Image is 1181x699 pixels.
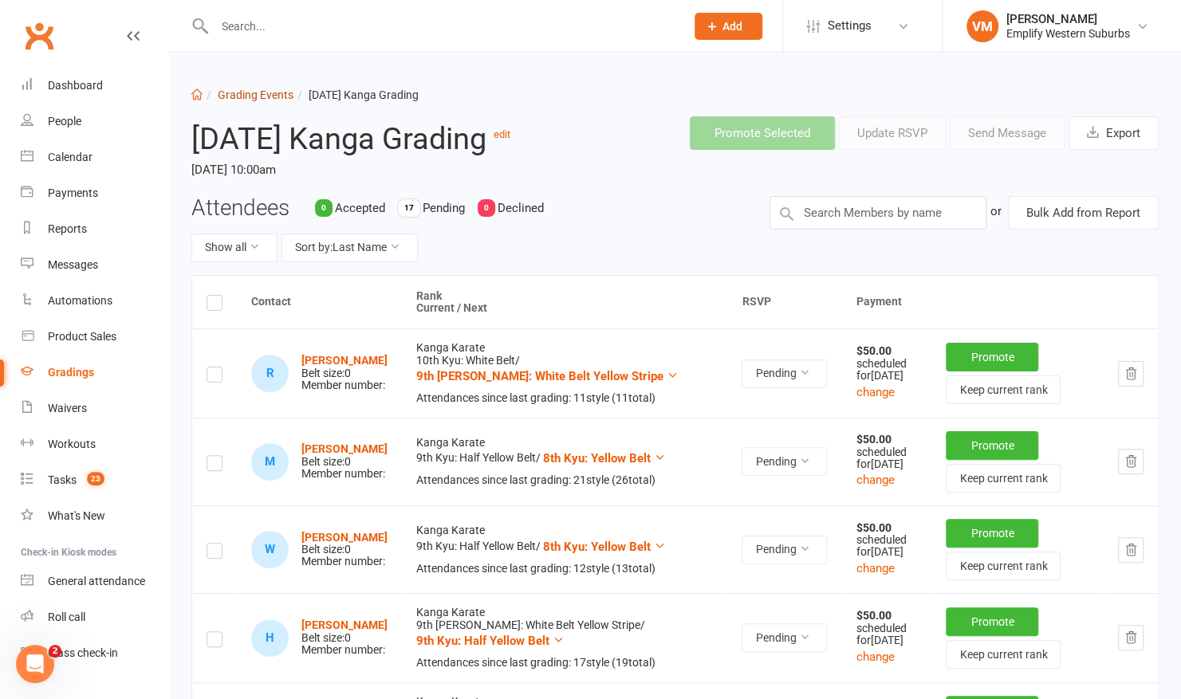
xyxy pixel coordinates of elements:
a: Calendar [21,139,168,175]
a: Gradings [21,355,168,391]
div: Ranuk Balasuriya [251,355,289,392]
div: Belt size: 0 Member number: [301,619,388,656]
div: 0 [315,199,333,217]
a: Class kiosk mode [21,635,168,671]
h3: Attendees [191,196,289,221]
input: Search Members by name [770,196,986,230]
button: Promote [946,519,1038,548]
button: Keep current rank [946,375,1061,404]
div: Gradings [48,366,94,379]
th: Rank Current / Next [402,276,727,329]
span: Accepted [335,201,385,215]
button: Keep current rank [946,640,1061,669]
a: Reports [21,211,168,247]
button: Pending [742,447,827,476]
button: 9th [PERSON_NAME]: White Belt Yellow Stripe [416,367,679,386]
button: 8th Kyu: Yellow Belt [543,449,666,468]
div: Emplify Western Suburbs [1006,26,1130,41]
time: [DATE] 10:00am [191,156,581,183]
td: Kanga Karate 9th [PERSON_NAME]: White Belt Yellow Stripe / [402,593,727,681]
div: General attendance [48,575,145,587]
div: Marly Bond [251,443,289,481]
div: People [48,115,81,128]
a: Clubworx [19,16,59,56]
div: Belt size: 0 Member number: [301,532,388,568]
a: Dashboard [21,68,168,104]
div: Roll call [48,611,85,623]
a: Tasks 23 [21,462,168,498]
button: Pending [742,536,827,564]
div: 0 [478,199,495,217]
a: edit [494,128,510,140]
button: Sort by:Last Name [281,234,418,262]
li: [DATE] Kanga Grading [293,86,419,104]
button: Promote [946,431,1038,460]
td: Kanga Karate 9th Kyu: Half Yellow Belt / [402,418,727,505]
a: [PERSON_NAME] [301,354,388,367]
a: [PERSON_NAME] [301,442,388,455]
button: change [856,470,894,489]
div: Attendances since last grading: 21 style ( 26 total) [416,474,713,486]
div: Belt size: 0 Member number: [301,355,388,391]
a: Product Sales [21,319,168,355]
div: Tasks [48,473,77,486]
a: Payments [21,175,168,211]
a: Automations [21,283,168,319]
button: Show all [191,234,278,262]
button: change [856,559,894,578]
h2: [DATE] Kanga Grading [191,116,581,155]
strong: $50.00 [856,433,891,446]
div: 17 [398,199,420,217]
div: Class check-in [48,646,118,659]
th: RSVP [727,276,841,329]
span: 9th Kyu: Half Yellow Belt [416,634,549,648]
a: Roll call [21,599,168,635]
button: change [856,383,894,402]
div: Waivers [48,402,87,414]
div: Attendances since last grading: 12 style ( 13 total) [416,563,713,575]
div: Belt size: 0 Member number: [301,443,388,480]
strong: $50.00 [856,344,891,357]
td: Kanga Karate 9th Kyu: Half Yellow Belt / [402,505,727,593]
div: scheduled for [DATE] [856,610,917,646]
button: Keep current rank [946,552,1061,580]
a: Messages [21,247,168,283]
div: Attendances since last grading: 11 style ( 11 total) [416,392,713,404]
a: Grading Events [218,88,293,101]
div: What's New [48,509,105,522]
div: scheduled for [DATE] [856,522,917,559]
strong: $50.00 [856,521,891,534]
span: Pending [423,201,465,215]
div: Reports [48,222,87,235]
span: 2 [49,645,61,658]
a: What's New [21,498,168,534]
span: 8th Kyu: Yellow Belt [543,451,651,465]
div: Calendar [48,151,93,163]
th: Contact [237,276,402,329]
div: Product Sales [48,330,116,343]
a: [PERSON_NAME] [301,531,388,544]
button: Add [695,13,762,40]
div: scheduled for [DATE] [856,434,917,470]
button: 9th Kyu: Half Yellow Belt [416,631,565,650]
button: Pending [742,359,827,388]
a: [PERSON_NAME] [301,618,388,631]
a: People [21,104,168,139]
button: Export [1069,116,1159,150]
a: General attendance kiosk mode [21,564,168,599]
div: Automations [48,294,112,307]
a: Workouts [21,426,168,462]
iframe: Intercom live chat [16,645,54,683]
a: Waivers [21,391,168,426]
div: Payments [48,187,98,199]
span: Settings [828,8,872,44]
strong: $50.00 [856,609,891,622]
div: scheduled for [DATE] [856,345,917,382]
div: [PERSON_NAME] [1006,12,1130,26]
div: Harry Gabb [251,619,289,657]
button: Keep current rank [946,464,1061,493]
